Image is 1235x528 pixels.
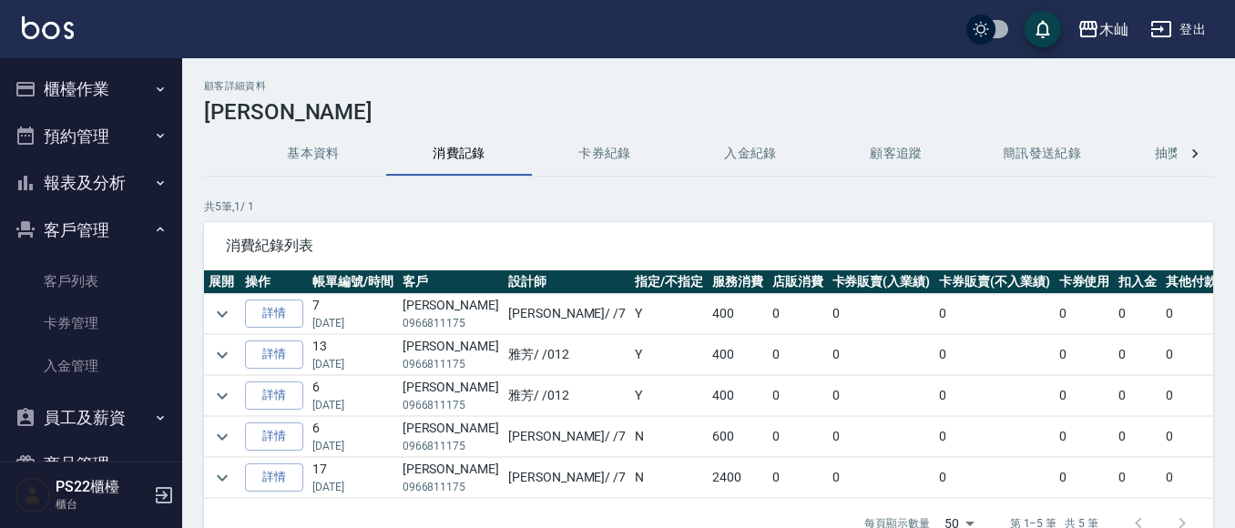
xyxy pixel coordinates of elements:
[403,479,499,495] p: 0966811175
[630,458,708,498] td: N
[398,417,504,457] td: [PERSON_NAME]
[969,132,1115,176] button: 簡訊發送紀錄
[312,356,393,372] p: [DATE]
[828,270,935,294] th: 卡券販賣(入業績)
[403,397,499,413] p: 0966811175
[308,417,398,457] td: 6
[768,458,828,498] td: 0
[15,477,51,513] img: Person
[312,397,393,413] p: [DATE]
[1114,270,1161,294] th: 扣入金
[403,356,499,372] p: 0966811175
[708,294,768,334] td: 400
[768,376,828,416] td: 0
[245,300,303,328] a: 詳情
[403,315,499,331] p: 0966811175
[934,417,1055,457] td: 0
[209,300,236,328] button: expand row
[7,260,175,302] a: 客戶列表
[7,441,175,488] button: 商品管理
[934,270,1055,294] th: 卡券販賣(不入業績)
[1055,376,1115,416] td: 0
[708,270,768,294] th: 服務消費
[504,335,630,375] td: 雅芳 / /012
[209,341,236,369] button: expand row
[245,463,303,492] a: 詳情
[209,464,236,492] button: expand row
[7,302,175,344] a: 卡券管理
[630,335,708,375] td: Y
[934,294,1055,334] td: 0
[532,132,678,176] button: 卡券紀錄
[630,294,708,334] td: Y
[678,132,823,176] button: 入金紀錄
[308,376,398,416] td: 6
[204,99,1213,125] h3: [PERSON_NAME]
[1055,417,1115,457] td: 0
[312,315,393,331] p: [DATE]
[245,340,303,369] a: 詳情
[308,458,398,498] td: 17
[312,479,393,495] p: [DATE]
[1114,458,1161,498] td: 0
[1114,294,1161,334] td: 0
[504,376,630,416] td: 雅芳 / /012
[245,422,303,451] a: 詳情
[1114,376,1161,416] td: 0
[768,335,828,375] td: 0
[708,376,768,416] td: 400
[630,270,708,294] th: 指定/不指定
[630,417,708,457] td: N
[204,198,1213,215] p: 共 5 筆, 1 / 1
[1143,13,1213,46] button: 登出
[22,16,74,39] img: Logo
[1114,417,1161,457] td: 0
[398,458,504,498] td: [PERSON_NAME]
[504,294,630,334] td: [PERSON_NAME] / /7
[708,335,768,375] td: 400
[308,335,398,375] td: 13
[398,335,504,375] td: [PERSON_NAME]
[630,376,708,416] td: Y
[226,237,1191,255] span: 消費紀錄列表
[56,478,148,496] h5: PS22櫃檯
[504,458,630,498] td: [PERSON_NAME] / /7
[209,423,236,451] button: expand row
[828,376,935,416] td: 0
[934,376,1055,416] td: 0
[1025,11,1061,47] button: save
[403,438,499,454] p: 0966811175
[1055,335,1115,375] td: 0
[1055,294,1115,334] td: 0
[240,270,308,294] th: 操作
[204,80,1213,92] h2: 顧客詳細資料
[398,376,504,416] td: [PERSON_NAME]
[398,294,504,334] td: [PERSON_NAME]
[504,417,630,457] td: [PERSON_NAME] / /7
[768,417,828,457] td: 0
[934,335,1055,375] td: 0
[7,66,175,113] button: 櫃檯作業
[312,438,393,454] p: [DATE]
[768,294,828,334] td: 0
[7,207,175,254] button: 客戶管理
[204,270,240,294] th: 展開
[56,496,148,513] p: 櫃台
[828,294,935,334] td: 0
[1114,335,1161,375] td: 0
[7,159,175,207] button: 報表及分析
[828,458,935,498] td: 0
[7,345,175,387] a: 入金管理
[1070,11,1136,48] button: 木屾
[768,270,828,294] th: 店販消費
[934,458,1055,498] td: 0
[245,381,303,410] a: 詳情
[7,113,175,160] button: 預約管理
[828,335,935,375] td: 0
[209,382,236,410] button: expand row
[504,270,630,294] th: 設計師
[828,417,935,457] td: 0
[708,458,768,498] td: 2400
[398,270,504,294] th: 客戶
[308,270,398,294] th: 帳單編號/時間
